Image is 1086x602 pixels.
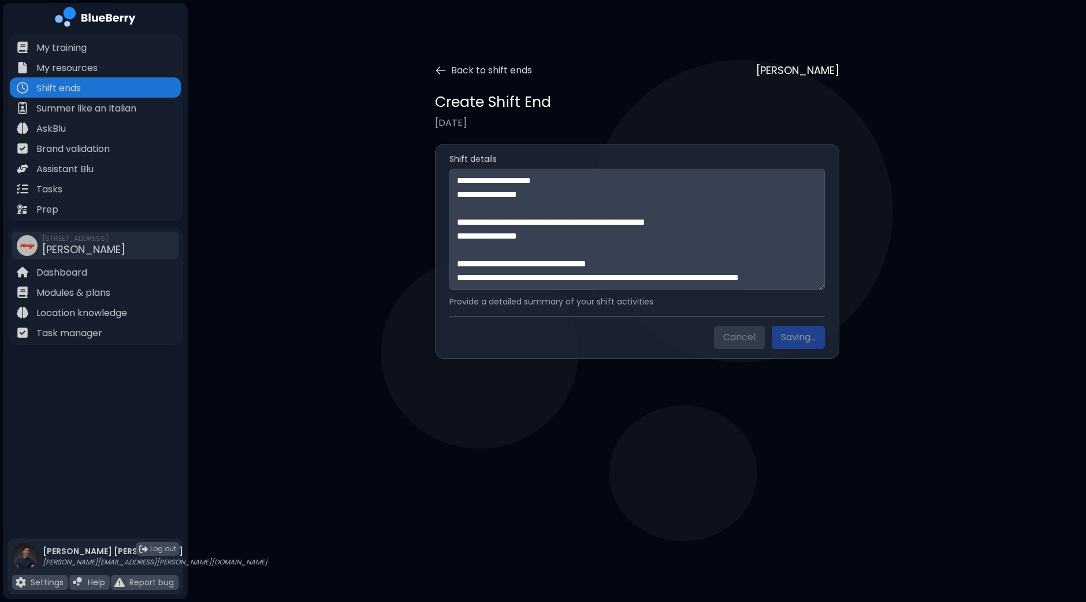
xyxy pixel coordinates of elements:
[714,326,765,349] button: Cancel
[36,266,87,280] p: Dashboard
[139,545,148,553] img: logout
[17,203,28,215] img: file icon
[36,142,110,156] p: Brand validation
[36,326,102,340] p: Task manager
[756,62,839,79] p: [PERSON_NAME]
[772,326,825,349] button: Saving...
[150,544,176,553] span: Log out
[43,558,267,567] p: [PERSON_NAME][EMAIL_ADDRESS][PERSON_NAME][DOMAIN_NAME]
[36,61,98,75] p: My resources
[36,203,58,217] p: Prep
[88,577,105,588] p: Help
[36,102,136,116] p: Summer like an Italian
[36,183,62,196] p: Tasks
[36,81,81,95] p: Shift ends
[17,102,28,114] img: file icon
[17,235,38,256] img: company thumbnail
[449,154,825,164] label: Shift details
[17,183,28,195] img: file icon
[17,307,28,318] img: file icon
[17,82,28,94] img: file icon
[42,234,125,243] span: [STREET_ADDRESS]
[17,287,28,298] img: file icon
[73,577,83,588] img: file icon
[129,577,174,588] p: Report bug
[36,306,127,320] p: Location knowledge
[449,296,825,307] p: Provide a detailed summary of your shift activities
[31,577,64,588] p: Settings
[17,42,28,53] img: file icon
[17,122,28,134] img: file icon
[435,116,839,130] p: [DATE]
[17,266,28,278] img: file icon
[114,577,125,588] img: file icon
[435,92,551,112] h1: Create Shift End
[12,543,38,581] img: profile photo
[42,242,125,257] span: [PERSON_NAME]
[55,7,136,31] img: company logo
[36,41,87,55] p: My training
[36,122,66,136] p: AskBlu
[17,163,28,174] img: file icon
[36,162,94,176] p: Assistant Blu
[17,327,28,339] img: file icon
[43,546,267,556] p: [PERSON_NAME] [PERSON_NAME]
[435,64,532,77] button: Back to shift ends
[16,577,26,588] img: file icon
[36,286,110,300] p: Modules & plans
[17,143,28,154] img: file icon
[17,62,28,73] img: file icon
